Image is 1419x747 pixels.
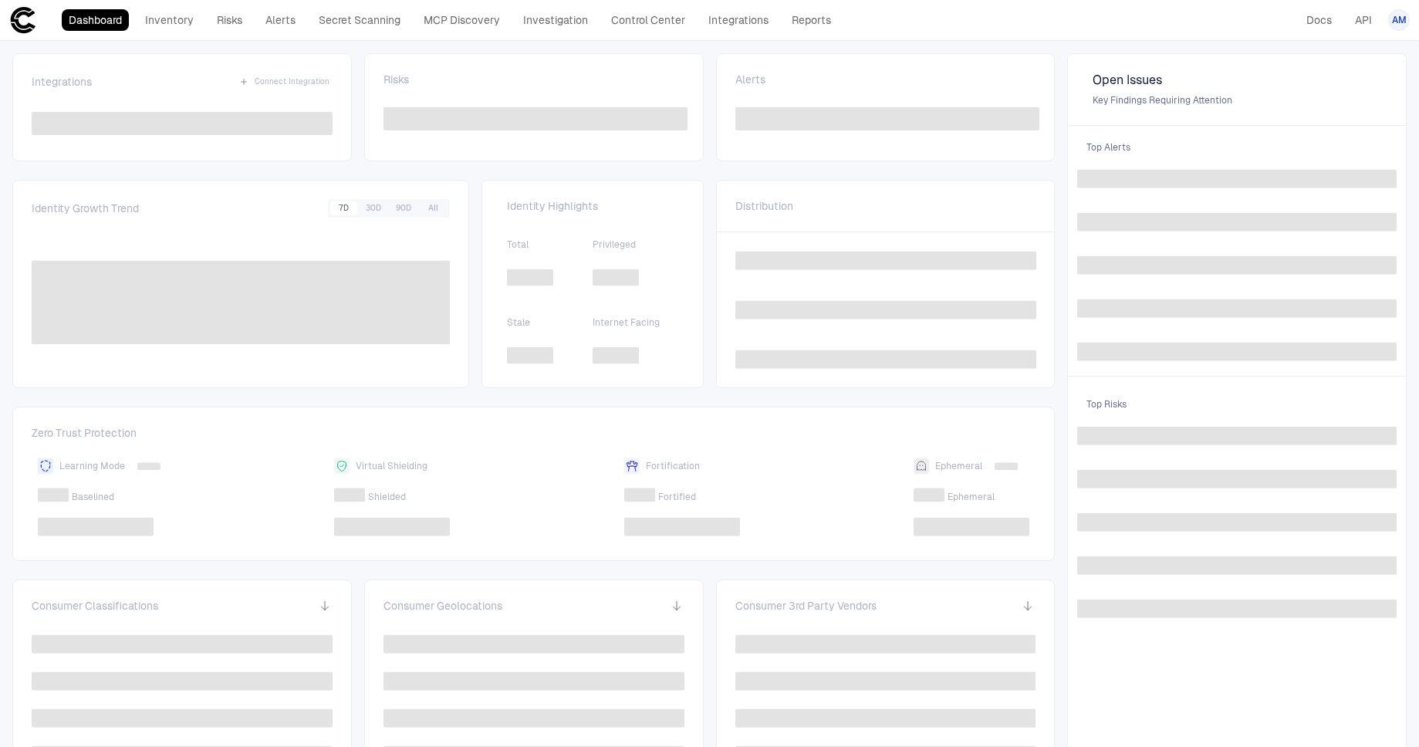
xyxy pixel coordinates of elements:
a: Reports [785,9,838,31]
span: Open Issues [1093,73,1381,88]
a: Investigation [516,9,595,31]
span: Learning Mode [59,460,125,472]
span: Consumer Classifications [32,599,158,613]
a: Dashboard [62,9,129,31]
span: Stale [507,316,593,329]
a: Control Center [604,9,692,31]
span: Risks [383,73,409,86]
a: MCP Discovery [417,9,507,31]
span: Connect Integration [255,76,329,87]
span: Integrations [32,75,92,89]
span: Virtual Shielding [356,460,427,472]
span: Privileged [593,238,678,251]
span: Shielded [368,491,406,503]
a: Alerts [258,9,302,31]
span: Ephemeral [935,460,982,472]
span: Key Findings Requiring Attention [1093,94,1381,106]
button: All [420,201,448,215]
span: Total [507,238,593,251]
span: Fortification [646,460,700,472]
a: Secret Scanning [312,9,407,31]
a: Inventory [138,9,201,31]
button: 30D [360,201,387,215]
span: Alerts [735,73,765,86]
button: AM [1388,9,1410,31]
span: Identity Highlights [507,199,678,213]
span: Baselined [72,491,114,503]
a: API [1348,9,1379,31]
span: Top Risks [1077,389,1397,420]
button: 7D [330,201,357,215]
button: 90D [390,201,417,215]
a: Risks [210,9,249,31]
button: Connect Integration [236,73,333,91]
span: AM [1392,14,1407,26]
span: Consumer Geolocations [383,599,502,613]
span: Identity Growth Trend [32,201,139,215]
span: Internet Facing [593,316,678,329]
a: Integrations [701,9,775,31]
span: Top Alerts [1077,132,1397,163]
span: Fortified [658,491,696,503]
span: Zero Trust Protection [32,426,1036,446]
span: Consumer 3rd Party Vendors [735,599,877,613]
span: Ephemeral [948,491,995,503]
span: Distribution [735,199,793,213]
a: Docs [1299,9,1339,31]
